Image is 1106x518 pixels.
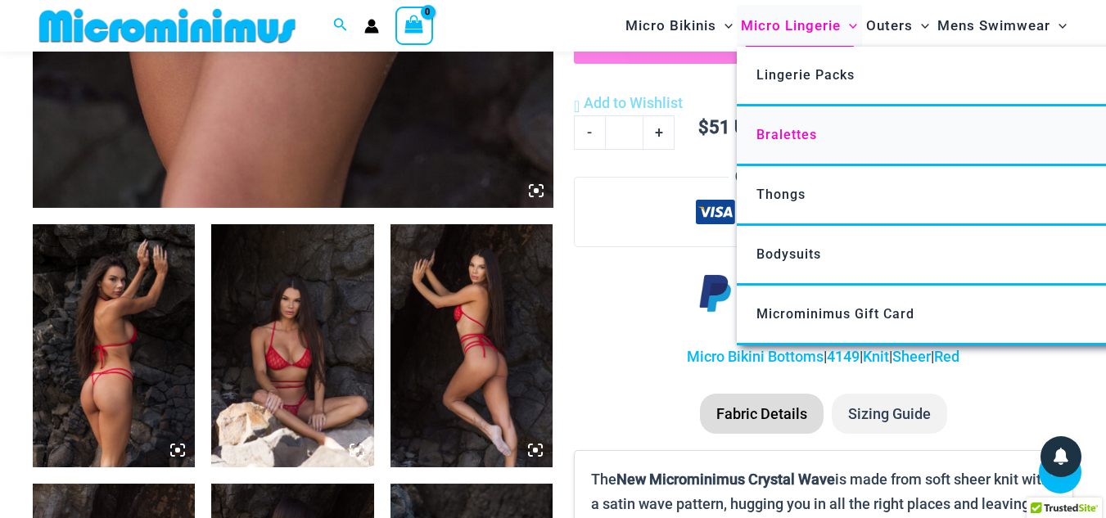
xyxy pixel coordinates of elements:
[866,5,913,47] span: Outers
[687,348,824,365] a: Micro Bikini Bottoms
[737,5,861,47] a: Micro LingerieMenu ToggleMenu Toggle
[933,5,1071,47] a: Mens SwimwearMenu ToggleMenu Toggle
[863,348,889,365] a: Knit
[756,306,914,322] span: Microminimus Gift Card
[211,224,373,468] img: Crystal Waves 327 Halter Top 4149 Thong
[584,94,683,111] span: Add to Wishlist
[827,348,860,365] a: 4149
[934,348,959,365] a: Red
[756,246,821,262] span: Bodysuits
[621,5,737,47] a: Micro BikinisMenu ToggleMenu Toggle
[616,471,835,488] b: New Microminimus Crystal Wave
[937,5,1050,47] span: Mens Swimwear
[862,5,933,47] a: OutersMenu ToggleMenu Toggle
[698,117,709,137] span: $
[729,164,918,189] legend: Guaranteed Safe Checkout
[605,115,643,150] input: Product quantity
[333,16,348,36] a: Search icon link
[364,19,379,34] a: Account icon link
[892,348,931,365] a: Sheer
[832,394,947,435] li: Sizing Guide
[395,7,433,44] a: View Shopping Cart, empty
[619,2,1073,49] nav: Site Navigation
[741,5,841,47] span: Micro Lingerie
[716,5,733,47] span: Menu Toggle
[756,127,817,142] span: Bralettes
[841,5,857,47] span: Menu Toggle
[574,115,605,150] a: -
[756,67,855,83] span: Lingerie Packs
[700,394,824,435] li: Fabric Details
[390,224,553,468] img: Crystal Waves 327 Halter Top 4149 Thong
[574,91,683,115] a: Add to Wishlist
[1050,5,1067,47] span: Menu Toggle
[913,5,929,47] span: Menu Toggle
[756,187,806,202] span: Thongs
[643,115,675,150] a: +
[574,345,1073,369] p: | | | |
[33,7,302,44] img: MM SHOP LOGO FLAT
[625,5,716,47] span: Micro Bikinis
[33,224,195,468] img: Crystal Waves 305 Tri Top 4149 Thong
[698,117,768,137] bdi: 51 USD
